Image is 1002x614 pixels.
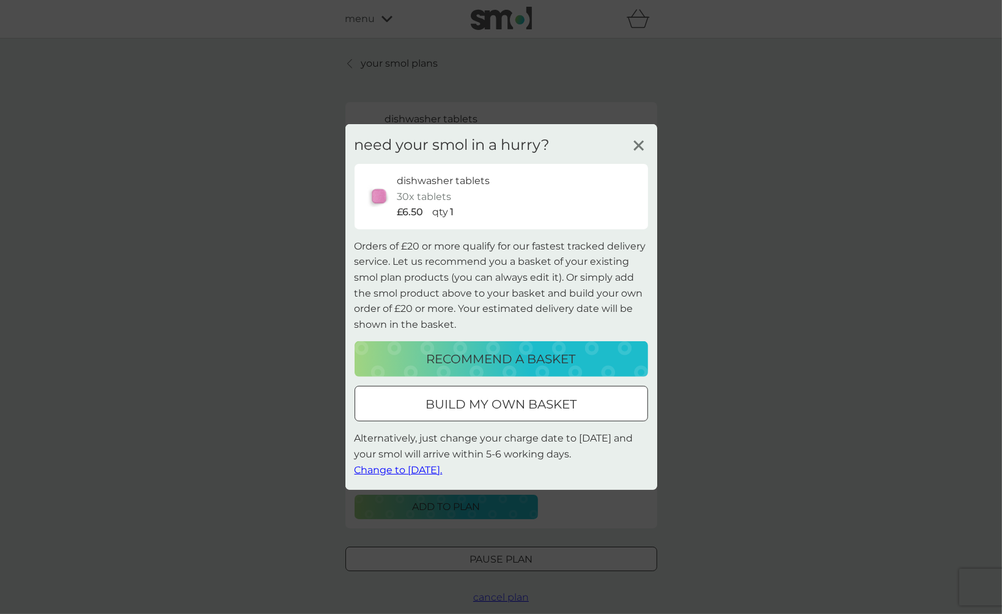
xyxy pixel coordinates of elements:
[397,204,424,220] p: £6.50
[355,239,648,333] p: Orders of £20 or more qualify for our fastest tracked delivery service. Let us recommend you a ba...
[397,173,490,189] p: dishwasher tablets
[355,136,550,154] h3: need your smol in a hurry?
[355,431,648,478] p: Alternatively, just change your charge date to [DATE] and your smol will arrive within 5-6 workin...
[355,386,648,421] button: build my own basket
[425,394,577,414] p: build my own basket
[451,204,454,220] p: 1
[427,349,576,369] p: recommend a basket
[355,341,648,377] button: recommend a basket
[433,204,449,220] p: qty
[355,464,443,475] span: Change to [DATE].
[397,189,452,205] p: 30x tablets
[355,462,443,478] button: Change to [DATE].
